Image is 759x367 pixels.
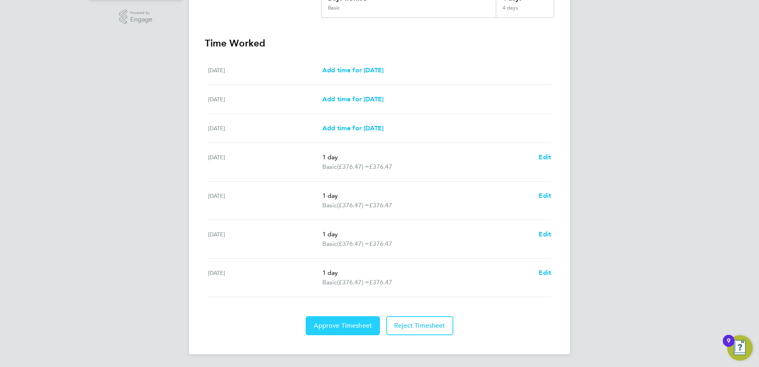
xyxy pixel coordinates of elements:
div: [DATE] [208,124,322,133]
span: Basic [322,201,337,210]
span: Edit [539,153,551,161]
span: £376.47 [369,163,392,170]
button: Approve Timesheet [306,316,380,335]
span: Edit [539,192,551,199]
span: Add time for [DATE] [322,95,383,103]
a: Add time for [DATE] [322,95,383,104]
a: Add time for [DATE] [322,66,383,75]
button: Open Resource Center, 9 new notifications [727,335,753,361]
span: (£376.47) = [337,240,369,247]
span: £376.47 [369,201,392,209]
span: Engage [130,16,152,23]
span: £376.47 [369,240,392,247]
a: Add time for [DATE] [322,124,383,133]
div: [DATE] [208,268,322,287]
p: 1 day [322,153,532,162]
a: Edit [539,191,551,201]
span: (£376.47) = [337,278,369,286]
div: [DATE] [208,95,322,104]
div: 4 days [496,5,554,17]
div: 9 [727,341,730,351]
h3: Time Worked [205,37,554,50]
button: Reject Timesheet [386,316,453,335]
span: Add time for [DATE] [322,124,383,132]
a: Edit [539,153,551,162]
span: Basic [322,278,337,287]
span: (£376.47) = [337,201,369,209]
span: Edit [539,230,551,238]
span: Powered by [130,10,152,16]
p: 1 day [322,230,532,239]
span: Approve Timesheet [314,322,372,330]
span: Basic [322,239,337,249]
div: [DATE] [208,191,322,210]
a: Edit [539,268,551,278]
div: [DATE] [208,66,322,75]
div: [DATE] [208,153,322,172]
span: Add time for [DATE] [322,66,383,74]
span: Reject Timesheet [394,322,445,330]
p: 1 day [322,191,532,201]
p: 1 day [322,268,532,278]
a: Edit [539,230,551,239]
span: Edit [539,269,551,276]
a: Powered byEngage [119,10,153,25]
span: Basic [322,162,337,172]
div: [DATE] [208,230,322,249]
div: Basic [328,5,340,11]
span: (£376.47) = [337,163,369,170]
span: £376.47 [369,278,392,286]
